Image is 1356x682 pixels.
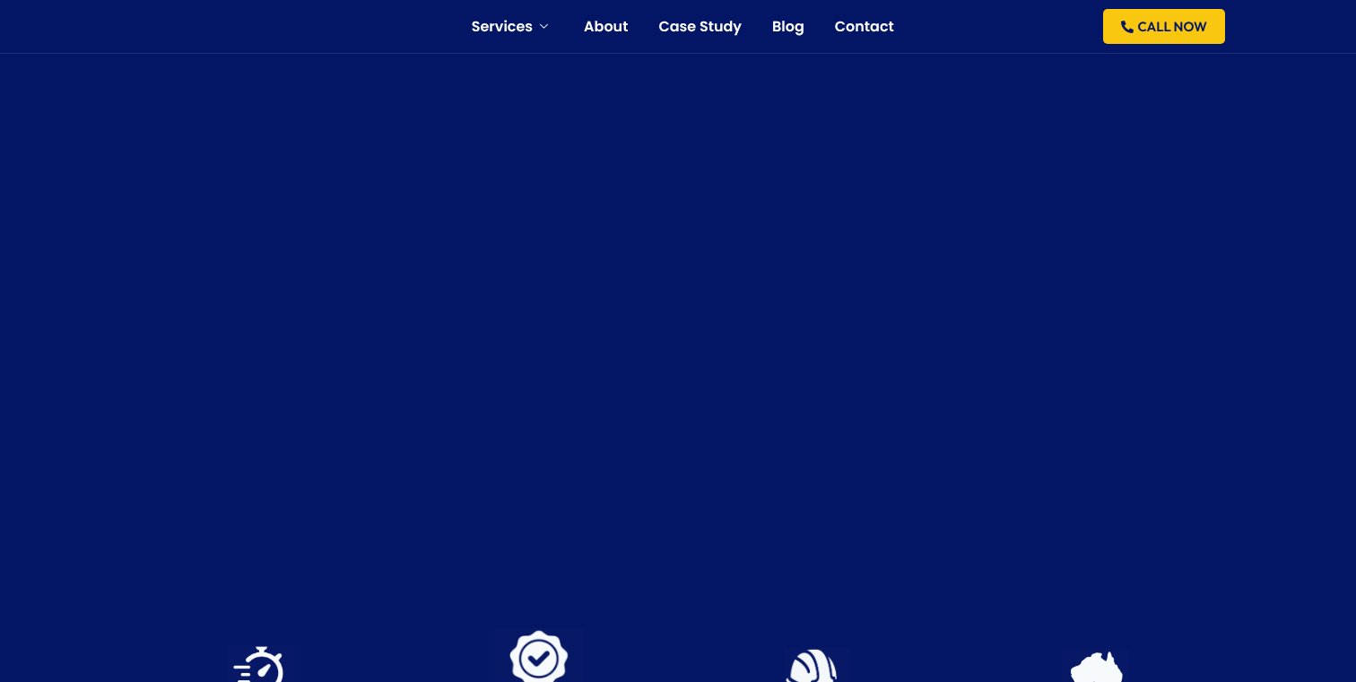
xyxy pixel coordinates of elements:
[122,17,272,34] a: ServiceScale logo representing business automation for tradies
[584,20,628,34] a: About
[772,20,804,34] a: Blog
[835,20,894,34] a: Contact
[1103,9,1225,44] a: CALL NOW
[658,20,742,34] a: Case Study
[472,20,553,34] a: Services
[1138,20,1207,33] span: CALL NOW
